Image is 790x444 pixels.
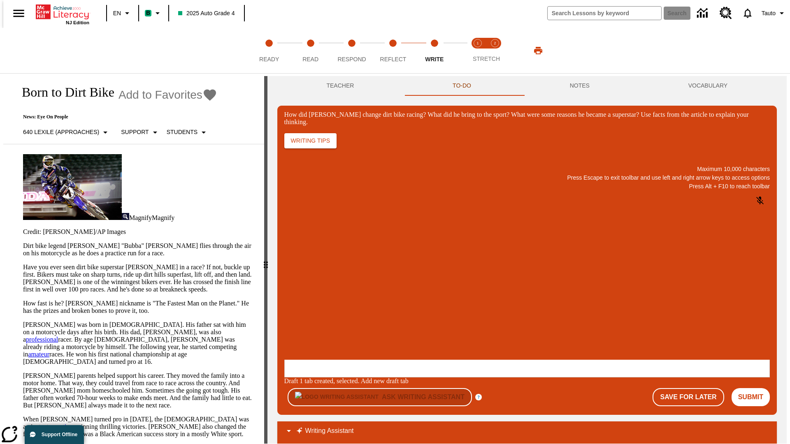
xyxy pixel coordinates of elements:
[328,28,376,73] button: Respond step 3 of 5
[305,426,354,436] p: Writing Assistant
[466,28,490,73] button: Stretch Read step 1 of 2
[525,43,551,58] button: Print
[284,111,770,126] div: How did [PERSON_NAME] change dirt bike racing? What did he bring to the sport? What were some rea...
[245,28,293,73] button: Ready step 1 of 5
[118,88,217,102] button: Add to Favorites - Born to Dirt Bike
[113,9,121,18] span: EN
[277,76,777,96] div: Instructional Panel Tabs
[548,7,661,20] input: search field
[152,214,174,221] span: Magnify
[13,114,217,120] p: News: Eye On People
[337,56,366,62] span: Respond
[473,55,500,62] span: STRETCH
[483,28,507,73] button: Stretch Respond step 2 of 2
[36,3,89,25] div: Home
[288,388,472,406] button: Writing Assistant is disabled for Teacher Preview
[109,6,136,21] button: Language: EN, Select a language
[732,388,770,406] button: Submit
[146,8,150,18] span: B
[380,56,407,62] span: Reflect
[118,88,202,102] span: Add to Favorites
[692,2,715,25] a: Data Center
[3,76,264,439] div: reading
[653,388,724,406] button: Save For Later
[520,76,639,96] button: NOTES
[167,128,197,136] p: Students
[23,264,254,293] p: Have you ever seen dirt bike superstar [PERSON_NAME] in a race? If not, buckle up first. Bikers m...
[475,394,482,400] button: More information about the Writing Assistant
[3,7,120,21] p: One change [PERSON_NAME] brought to dirt bike racing was…
[758,6,790,21] button: Profile/Settings
[178,9,235,18] span: 2025 Auto Grade 4
[23,228,254,236] p: Credit: [PERSON_NAME]/AP Images
[284,165,770,173] p: Maximum 10,000 characters
[163,125,212,140] button: Select Student
[259,56,279,62] span: Ready
[66,20,89,25] span: NJ Edition
[284,182,770,191] p: Press Alt + F10 to reach toolbar
[122,213,129,220] img: Magnify
[284,133,337,148] button: Writing Tips
[639,76,777,96] button: VOCABULARY
[23,321,254,365] p: [PERSON_NAME] was born in [DEMOGRAPHIC_DATA]. His father sat with him on a motorcycle days after ...
[23,300,254,314] p: How fast is he? [PERSON_NAME] nickname is "The Fastest Man on the Planet." He has the prizes and ...
[121,128,149,136] p: Support
[23,372,254,409] p: [PERSON_NAME] parents helped support his career. They moved the family into a motor home. That wa...
[302,56,318,62] span: Read
[49,423,73,430] a: sensation
[23,154,122,220] img: Motocross racer James Stewart flies through the air on his dirt bike.
[295,392,379,402] img: Logo Writing Assistant
[26,336,58,343] a: professional
[715,2,737,24] a: Resource Center, Will open in new tab
[13,85,114,100] h1: Born to Dirt Bike
[284,377,770,385] div: Draft 1 tab created, selected. Add new draft tab
[264,76,267,444] div: Press Enter or Spacebar and then press right and left arrow keys to move the slider
[286,28,334,73] button: Read step 2 of 5
[403,76,520,96] button: TO-DO
[762,9,776,18] span: Tauto
[750,191,770,210] button: Click to activate and allow voice recognition
[28,351,49,358] a: amateur
[494,41,496,45] text: 2
[425,56,444,62] span: Write
[23,128,99,136] p: 640 Lexile (Approaches)
[7,1,31,25] button: Open side menu
[737,2,758,24] a: Notifications
[277,76,404,96] button: Teacher
[142,6,166,21] button: Boost Class color is mint green. Change class color
[476,41,479,45] text: 1
[20,125,114,140] button: Select Lexile, 640 Lexile (Approaches)
[118,125,163,140] button: Scaffolds, Support
[284,173,770,182] p: Press Escape to exit toolbar and use left and right arrow keys to access options
[42,432,77,437] span: Support Offline
[267,76,787,444] div: activity
[369,28,417,73] button: Reflect step 4 of 5
[23,242,254,257] p: Dirt bike legend [PERSON_NAME] "Bubba" [PERSON_NAME] flies through the air on his motorcycle as h...
[3,7,120,21] body: How did Stewart change dirt bike racing? What did he bring to the sport? What were some reasons h...
[23,416,254,438] p: When [PERSON_NAME] turned pro in [DATE], the [DEMOGRAPHIC_DATA] was an instant , winning thrillin...
[277,421,777,441] div: Writing Assistant
[129,214,152,221] span: Magnify
[25,425,84,444] button: Support Offline
[382,391,465,403] h6: Ask Writing Assistant
[411,28,458,73] button: Write step 5 of 5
